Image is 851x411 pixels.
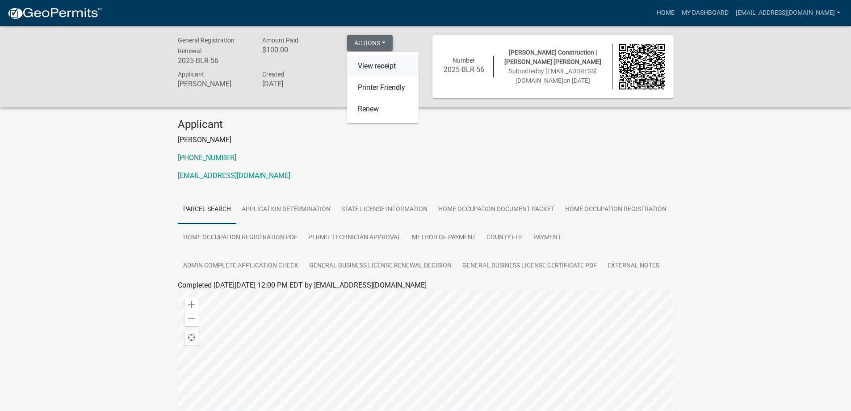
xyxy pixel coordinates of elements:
[407,224,481,252] a: Method of Payment
[178,171,290,180] a: [EMAIL_ADDRESS][DOMAIN_NAME]
[184,297,199,312] div: Zoom in
[262,37,298,44] span: Amount Paid
[619,44,665,89] img: QR code
[560,195,672,224] a: Home Occupation Registration
[178,252,304,280] a: Admin Complete Application Check
[262,80,334,88] h6: [DATE]
[516,68,597,84] span: by [EMAIL_ADDRESS][DOMAIN_NAME]
[184,312,199,326] div: Zoom out
[178,71,204,78] span: Applicant
[262,71,284,78] span: Created
[433,195,560,224] a: Home Occupation Document Packet
[528,224,566,252] a: Payment
[178,56,249,65] h6: 2025-BLR-56
[453,57,475,64] span: Number
[184,330,199,345] div: Find my location
[481,224,528,252] a: County Fee
[236,195,336,224] a: Application Determination
[441,65,487,74] h6: 2025-BLR-56
[347,52,419,123] div: Actions
[347,77,419,98] a: Printer Friendly
[347,98,419,120] a: Renew
[304,252,457,280] a: General Business License Renewal Decision
[178,37,235,55] span: General Registration Renewal
[178,153,236,162] a: [PHONE_NUMBER]
[504,49,601,65] span: [PERSON_NAME] Construction | [PERSON_NAME] [PERSON_NAME]
[178,224,303,252] a: Home Occupation Registration PDF
[303,224,407,252] a: Permit Technician Approval
[178,281,427,289] span: Completed [DATE][DATE] 12:00 PM EDT by [EMAIL_ADDRESS][DOMAIN_NAME]
[602,252,665,280] a: External Notes
[457,252,602,280] a: General Business License Certificate PDF
[262,46,334,54] h6: $100.00
[347,55,419,77] a: View receipt
[653,4,678,21] a: Home
[178,195,236,224] a: Parcel search
[178,135,674,145] p: [PERSON_NAME]
[336,195,433,224] a: State License Information
[178,80,249,88] h6: [PERSON_NAME]
[178,118,674,131] h4: Applicant
[732,4,844,21] a: [EMAIL_ADDRESS][DOMAIN_NAME]
[678,4,732,21] a: My Dashboard
[347,35,393,51] button: Actions
[509,68,597,84] span: Submitted on [DATE]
